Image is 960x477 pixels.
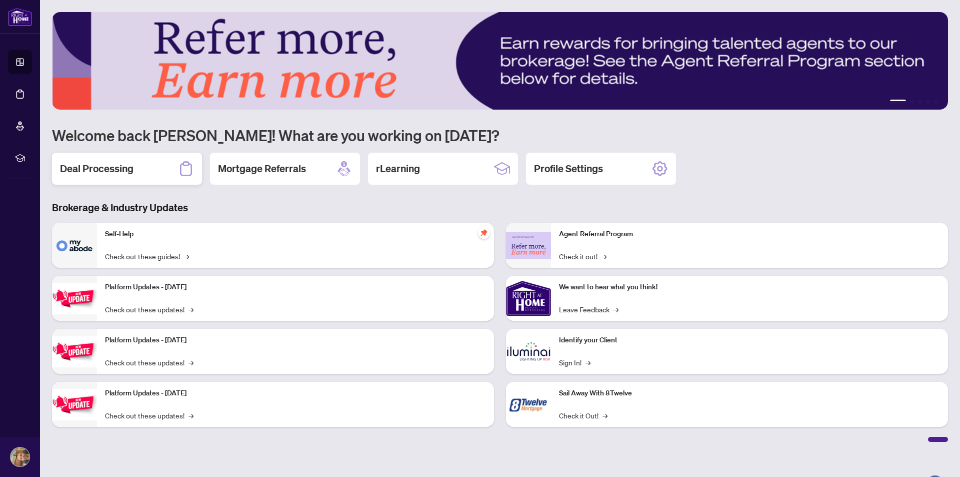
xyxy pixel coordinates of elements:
[920,442,950,472] button: Open asap
[602,410,607,421] span: →
[613,304,618,315] span: →
[52,223,97,268] img: Self-Help
[105,388,486,399] p: Platform Updates - [DATE]
[559,251,606,262] a: Check it out!→
[60,162,133,176] h2: Deal Processing
[188,357,193,368] span: →
[934,100,938,104] button: 5
[910,100,914,104] button: 2
[188,304,193,315] span: →
[52,389,97,420] img: Platform Updates - June 23, 2025
[52,336,97,367] img: Platform Updates - July 8, 2025
[559,304,618,315] a: Leave Feedback→
[506,276,551,321] img: We want to hear what you think!
[506,329,551,374] img: Identify your Client
[218,162,306,176] h2: Mortgage Referrals
[926,100,930,104] button: 4
[601,251,606,262] span: →
[188,410,193,421] span: →
[105,229,486,240] p: Self-Help
[52,283,97,314] img: Platform Updates - July 21, 2025
[559,335,940,346] p: Identify your Client
[559,357,590,368] a: Sign In!→
[52,12,948,110] img: Slide 0
[890,100,906,104] button: 1
[105,410,193,421] a: Check out these updates!→
[8,8,32,26] img: logo
[10,447,29,466] img: Profile Icon
[559,282,940,293] p: We want to hear what you think!
[559,229,940,240] p: Agent Referral Program
[478,227,490,239] span: pushpin
[534,162,603,176] h2: Profile Settings
[559,410,607,421] a: Check it Out!→
[105,304,193,315] a: Check out these updates!→
[105,251,189,262] a: Check out these guides!→
[559,388,940,399] p: Sail Away With 8Twelve
[105,357,193,368] a: Check out these updates!→
[52,201,948,215] h3: Brokerage & Industry Updates
[52,126,948,145] h1: Welcome back [PERSON_NAME]! What are you working on [DATE]?
[376,162,420,176] h2: rLearning
[105,282,486,293] p: Platform Updates - [DATE]
[585,357,590,368] span: →
[105,335,486,346] p: Platform Updates - [DATE]
[506,382,551,427] img: Sail Away With 8Twelve
[918,100,922,104] button: 3
[506,232,551,259] img: Agent Referral Program
[184,251,189,262] span: →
